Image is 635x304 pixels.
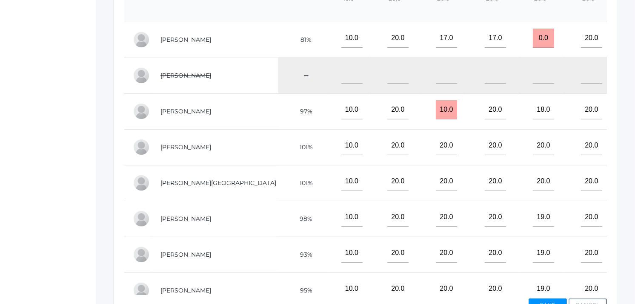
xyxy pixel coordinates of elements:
[278,201,328,237] td: 98%
[133,246,150,263] div: Ryan Lawler
[278,129,328,165] td: 101%
[133,31,150,48] div: Pierce Brozek
[160,287,211,294] a: [PERSON_NAME]
[133,174,150,191] div: Austin Hill
[278,58,328,93] td: --
[278,237,328,272] td: 93%
[133,67,150,84] div: Zoe Carr
[160,36,211,43] a: [PERSON_NAME]
[133,282,150,299] div: Wylie Myers
[133,103,150,120] div: Reese Carr
[133,210,150,227] div: Wyatt Hill
[278,165,328,201] td: 101%
[160,251,211,258] a: [PERSON_NAME]
[160,72,211,79] a: [PERSON_NAME]
[160,215,211,223] a: [PERSON_NAME]
[133,139,150,156] div: LaRae Erner
[278,93,328,129] td: 97%
[160,179,276,187] a: [PERSON_NAME][GEOGRAPHIC_DATA]
[278,22,328,58] td: 81%
[160,107,211,115] a: [PERSON_NAME]
[160,143,211,151] a: [PERSON_NAME]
